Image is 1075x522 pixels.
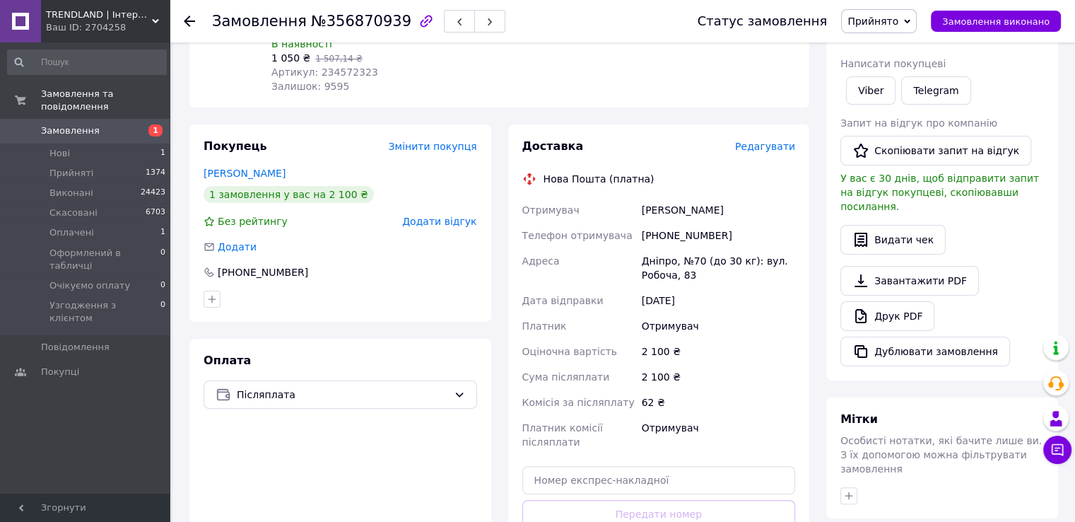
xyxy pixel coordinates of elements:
span: 1 [160,226,165,239]
span: 0 [160,299,165,325]
span: Телефон отримувача [522,230,633,241]
div: 62 ₴ [639,390,798,415]
span: 1 [148,124,163,137]
button: Дублювати замовлення [840,337,1010,366]
span: Артикул: 234572323 [271,66,378,78]
span: Післяплата [237,387,448,402]
span: Узгодження з клієнтом [49,299,160,325]
span: Виконані [49,187,93,199]
div: Нова Пошта (платна) [540,172,658,186]
span: Замовлення [212,13,307,30]
span: 6703 [146,207,165,219]
div: [PHONE_NUMBER] [639,223,798,248]
button: Замовлення виконано [931,11,1061,32]
span: Мітки [840,412,878,426]
div: 2 100 ₴ [639,339,798,364]
span: Скасовані [49,207,98,219]
span: №356870939 [311,13,411,30]
span: 0 [160,247,165,272]
button: Чат з покупцем [1043,436,1071,464]
div: Ваш ID: 2704258 [46,21,170,34]
span: Оціночна вартість [522,346,617,357]
span: Доставка [522,139,584,153]
span: Повідомлення [41,341,110,354]
div: 2 100 ₴ [639,364,798,390]
span: Платник комісії післяплати [522,422,603,448]
span: 1374 [146,167,165,180]
span: 1 050 ₴ [271,52,310,64]
span: Прийняті [49,167,93,180]
span: Оплачені [49,226,94,239]
span: Замовлення та повідомлення [41,88,170,113]
div: Повернутися назад [184,14,195,28]
div: Дніпро, №70 (до 30 кг): вул. Робоча, 83 [639,248,798,288]
div: Отримувач [639,313,798,339]
a: [PERSON_NAME] [204,168,286,179]
span: Комісія за післяплату [522,397,635,408]
span: Дії [840,30,858,43]
span: Очікуємо оплату [49,279,130,292]
span: Дата відправки [522,295,604,306]
span: Особисті нотатки, які бачите лише ви. З їх допомогою можна фільтрувати замовлення [840,435,1042,475]
span: Оформлений в табличці [49,247,160,272]
button: Скопіювати запит на відгук [840,136,1031,166]
a: Друк PDF [840,301,934,331]
span: Замовлення виконано [942,16,1050,27]
div: 1 замовлення у вас на 2 100 ₴ [204,186,374,203]
input: Пошук [7,50,167,75]
div: [PHONE_NUMBER] [216,265,310,279]
span: В наявності [271,38,332,50]
span: Нові [49,147,70,160]
div: [DATE] [639,288,798,313]
span: Адреса [522,255,560,267]
span: 1 [160,147,165,160]
span: 1 507,14 ₴ [315,54,363,64]
span: У вас є 30 днів, щоб відправити запит на відгук покупцеві, скопіювавши посилання. [840,173,1039,212]
div: [PERSON_NAME] [639,197,798,223]
span: Залишок: 9595 [271,81,349,92]
span: Покупець [204,139,267,153]
span: 24423 [141,187,165,199]
span: Отримувач [522,204,580,216]
span: Запит на відгук про компанію [840,117,997,129]
span: Платник [522,320,567,332]
div: Отримувач [639,415,798,455]
a: Telegram [901,76,970,105]
span: TRENDLAND | Інтернет-магазин [46,8,152,21]
span: Замовлення [41,124,100,137]
span: Без рейтингу [218,216,288,227]
span: Прийнято [847,16,898,27]
span: 0 [160,279,165,292]
span: Додати [218,241,257,253]
span: Покупці [41,366,79,378]
span: Додати відгук [402,216,476,227]
button: Видати чек [840,225,946,255]
span: Змінити покупця [389,141,477,152]
span: Сума післяплати [522,371,610,383]
div: Статус замовлення [698,14,828,28]
a: Завантажити PDF [840,266,979,296]
a: Viber [846,76,895,105]
span: Оплата [204,354,251,367]
input: Номер експрес-накладної [522,466,796,494]
span: Написати покупцеві [840,58,946,69]
span: Редагувати [735,141,795,152]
